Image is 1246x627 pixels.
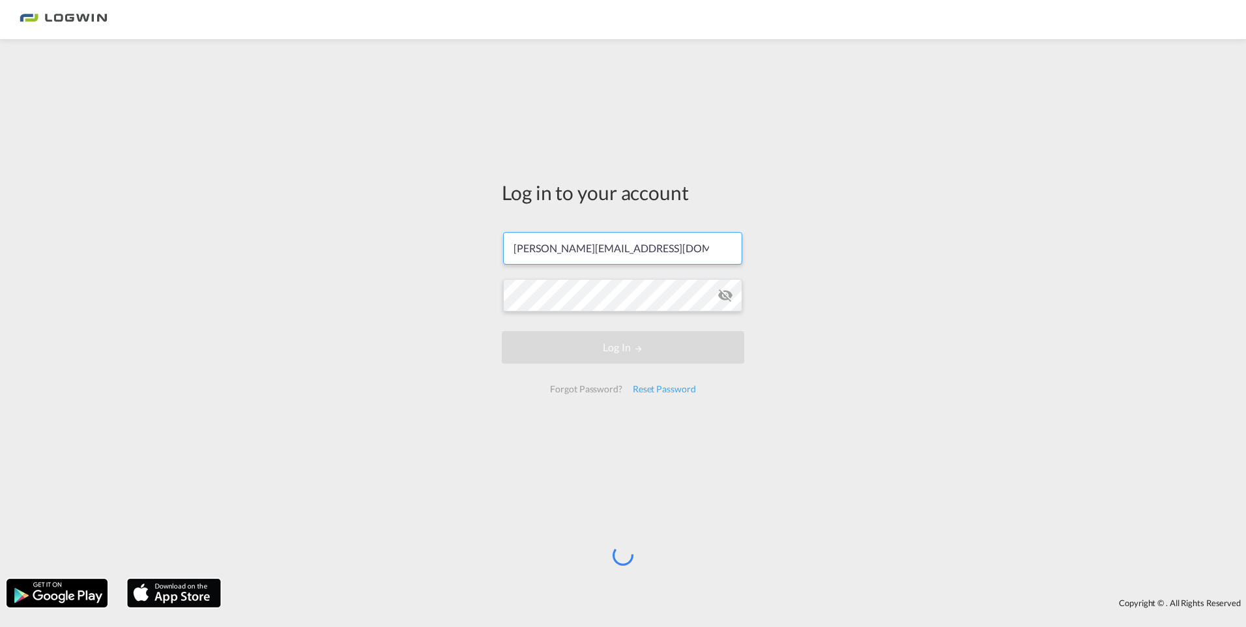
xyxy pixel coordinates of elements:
[5,577,109,609] img: google.png
[502,331,744,364] button: LOGIN
[227,592,1246,614] div: Copyright © . All Rights Reserved
[503,232,742,265] input: Enter email/phone number
[717,287,733,303] md-icon: icon-eye-off
[126,577,222,609] img: apple.png
[545,377,627,401] div: Forgot Password?
[502,179,744,206] div: Log in to your account
[20,5,108,35] img: bc73a0e0d8c111efacd525e4c8ad7d32.png
[628,377,701,401] div: Reset Password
